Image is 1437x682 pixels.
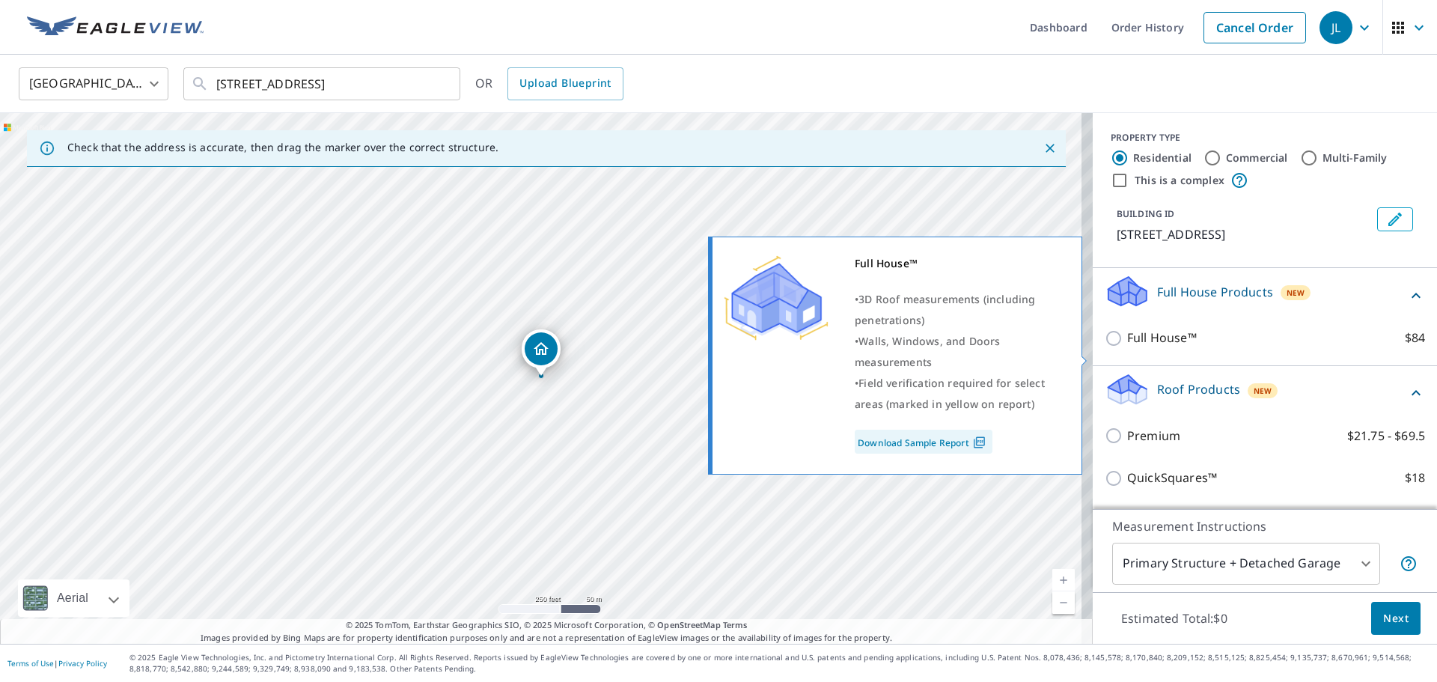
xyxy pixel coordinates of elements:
div: Aerial [52,579,93,617]
label: This is a complex [1135,173,1224,188]
a: Download Sample Report [855,430,992,454]
p: © 2025 Eagle View Technologies, Inc. and Pictometry International Corp. All Rights Reserved. Repo... [129,652,1430,675]
img: Pdf Icon [969,436,989,449]
span: New [1287,287,1305,299]
p: BUILDING ID [1117,207,1174,220]
div: Roof ProductsNew [1105,372,1425,415]
button: Edit building 1 [1377,207,1413,231]
input: Search by address or latitude-longitude [216,63,430,105]
p: $84 [1405,329,1425,347]
p: QuickSquares™ [1127,469,1217,487]
img: EV Logo [27,16,204,39]
div: • [855,331,1063,373]
span: © 2025 TomTom, Earthstar Geographics SIO, © 2025 Microsoft Corporation, © [346,619,748,632]
p: Roof Products [1157,380,1240,398]
div: Aerial [18,579,129,617]
span: Your report will include the primary structure and a detached garage if one exists. [1400,555,1418,573]
div: Dropped pin, building 1, Residential property, 2155 Creve Coeur Mill Rd Saint Louis, MO 63146 [522,329,561,376]
span: Next [1383,609,1409,628]
div: • [855,373,1063,415]
a: Privacy Policy [58,658,107,669]
div: • [855,289,1063,331]
p: Check that the address is accurate, then drag the marker over the correct structure. [67,141,498,154]
a: Terms [723,619,748,630]
a: Terms of Use [7,658,54,669]
p: $18 [1405,469,1425,487]
p: Estimated Total: $0 [1109,602,1239,635]
a: Upload Blueprint [507,67,623,100]
div: PROPERTY TYPE [1111,131,1419,144]
span: New [1254,385,1272,397]
div: Full House™ [855,253,1063,274]
span: Upload Blueprint [519,74,611,93]
div: Full House ProductsNew [1105,274,1425,317]
label: Commercial [1226,150,1288,165]
button: Next [1371,602,1421,636]
div: [GEOGRAPHIC_DATA] [19,63,168,105]
button: Close [1040,138,1060,158]
p: Full House Products [1157,283,1273,301]
a: OpenStreetMap [657,619,720,630]
span: Field verification required for select areas (marked in yellow on report) [855,376,1045,411]
p: [STREET_ADDRESS] [1117,225,1371,243]
div: JL [1319,11,1352,44]
a: Cancel Order [1203,12,1306,43]
p: | [7,659,107,668]
img: Premium [724,253,829,343]
p: $21.75 - $69.5 [1347,427,1425,445]
a: Current Level 17, Zoom In [1052,569,1075,591]
span: Walls, Windows, and Doors measurements [855,334,1000,369]
p: Premium [1127,427,1180,445]
a: Current Level 17, Zoom Out [1052,591,1075,614]
label: Multi-Family [1322,150,1388,165]
p: Measurement Instructions [1112,517,1418,535]
div: OR [475,67,623,100]
span: 3D Roof measurements (including penetrations) [855,292,1035,327]
label: Residential [1133,150,1192,165]
div: Primary Structure + Detached Garage [1112,543,1380,585]
p: Full House™ [1127,329,1197,347]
